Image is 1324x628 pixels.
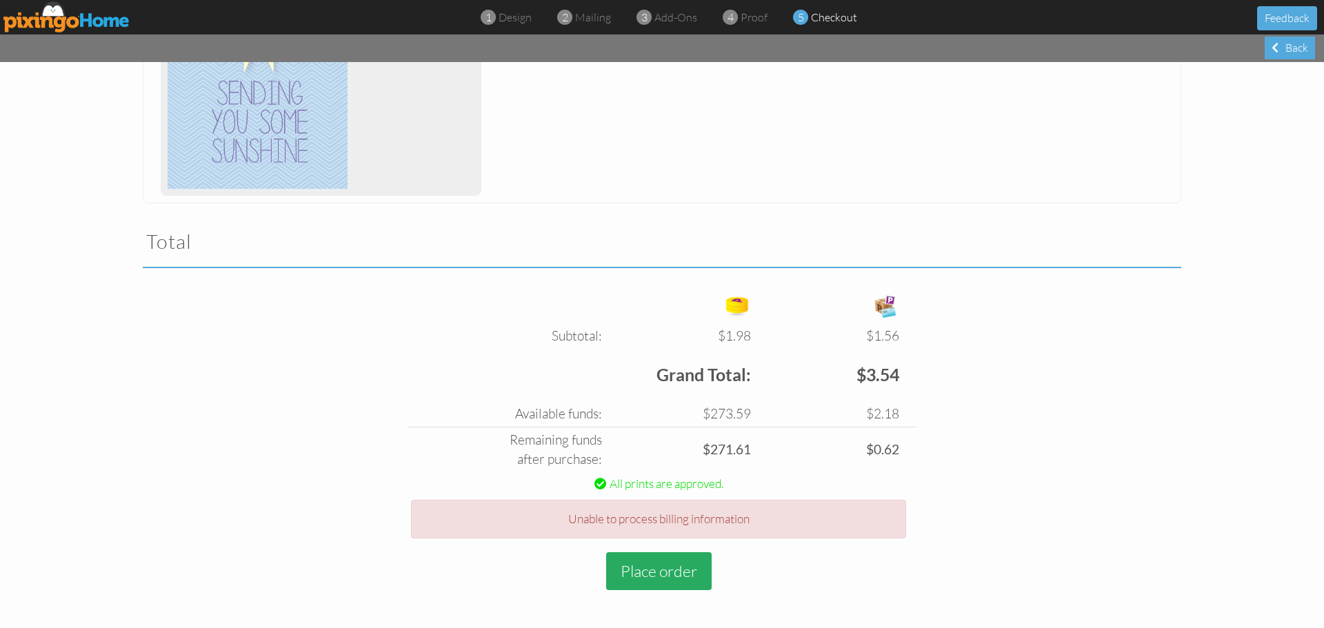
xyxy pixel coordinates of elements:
[741,10,768,24] span: proof
[499,10,532,24] span: design
[606,552,712,590] button: Place order
[408,323,605,349] td: Subtotal:
[562,10,568,26] span: 2
[610,476,723,491] span: All prints are approved.
[575,10,611,24] span: mailing
[411,450,602,469] div: after purchase:
[485,10,492,26] span: 1
[408,401,605,427] td: Available funds:
[872,292,899,320] img: expense-icon.png
[866,441,899,457] strong: $0.62
[1265,37,1315,59] div: Back
[811,10,857,24] span: checkout
[754,401,903,427] td: $2.18
[798,10,804,26] span: 5
[411,431,602,449] div: Remaining funds
[723,292,751,320] img: points-icon.png
[146,231,648,253] h2: Total
[641,10,648,26] span: 3
[728,10,734,26] span: 4
[754,323,903,349] td: $1.56
[411,500,906,539] div: Unable to process billing information
[754,349,903,401] td: $3.54
[605,323,754,349] td: $1.98
[3,1,130,32] img: pixingo logo
[605,401,754,427] td: $273.59
[703,441,751,457] strong: $271.61
[1257,6,1317,30] button: Feedback
[654,10,697,24] span: add-ons
[408,349,754,401] td: Grand Total:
